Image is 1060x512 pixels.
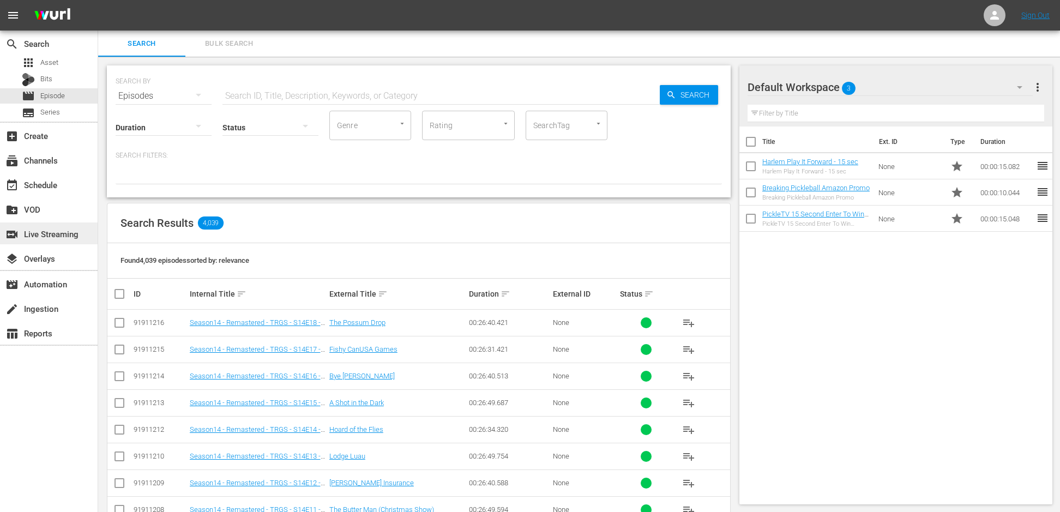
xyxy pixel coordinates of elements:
span: reorder [1036,159,1049,172]
button: playlist_add [676,417,702,443]
button: playlist_add [676,363,702,389]
a: Season14 - Remastered - TRGS - S14E18 - The Possum Drop [190,318,325,335]
a: Season14 - Remastered - TRGS - S14E14 - Hoard of the Flies [190,425,325,442]
span: Asset [22,56,35,69]
span: Reports [5,327,19,340]
th: Duration [974,127,1039,157]
div: 91911213 [134,399,186,407]
span: Search [676,85,718,105]
span: sort [237,289,246,299]
td: 00:00:10.044 [976,179,1036,206]
span: Create [5,130,19,143]
span: playlist_add [682,477,695,490]
span: VOD [5,203,19,216]
span: sort [501,289,510,299]
div: 91911209 [134,479,186,487]
span: Live Streaming [5,228,19,241]
span: playlist_add [682,423,695,436]
span: playlist_add [682,343,695,356]
span: playlist_add [682,316,695,329]
div: PickleTV 15 Second Enter To Win Bumper V2 [762,220,870,227]
div: Duration [469,287,550,300]
td: None [874,206,947,232]
div: None [553,479,617,487]
span: Promo [950,160,963,173]
div: 00:26:49.754 [469,452,550,460]
span: Overlays [5,252,19,266]
div: External Title [329,287,466,300]
div: Episodes [116,81,212,111]
span: Promo [950,186,963,199]
span: Ingestion [5,303,19,316]
div: None [553,372,617,380]
a: PickleTV 15 Second Enter To Win Bumper V2 [762,210,869,226]
span: Bits [40,74,52,85]
a: Fishy CanUSA Games [329,345,397,353]
th: Title [762,127,872,157]
span: Found 4,039 episodes sorted by: relevance [121,256,249,264]
button: Open [501,118,511,129]
div: Default Workspace [748,72,1033,103]
div: None [553,345,617,353]
a: The Possum Drop [329,318,386,327]
div: Harlem Play It Forward - 15 sec [762,168,858,175]
span: sort [378,289,388,299]
a: Harlem Play It Forward - 15 sec [762,158,858,166]
span: subtitles [22,106,35,119]
button: playlist_add [676,336,702,363]
a: Season14 - Remastered - TRGS - S14E12 - [PERSON_NAME] Insurance [190,479,325,495]
button: more_vert [1031,74,1044,100]
a: A Shot in the Dark [329,399,384,407]
div: 91911215 [134,345,186,353]
div: None [553,318,617,327]
div: None [553,452,617,460]
span: more_vert [1031,81,1044,94]
td: None [874,179,947,206]
th: Ext. ID [872,127,944,157]
a: Season14 - Remastered - TRGS - S14E13 - Lodge Luau [190,452,325,468]
div: Bits [22,73,35,86]
div: 00:26:31.421 [469,345,550,353]
div: 00:26:40.513 [469,372,550,380]
span: Bulk Search [192,38,266,50]
a: Season14 - Remastered - TRGS - S14E17 - Fishy CanUSA Games [190,345,325,362]
span: playlist_add [682,396,695,409]
a: Hoard of the Flies [329,425,383,433]
img: ans4CAIJ8jUAAAAAAAAAAAAAAAAAAAAAAAAgQb4GAAAAAAAAAAAAAAAAAAAAAAAAJMjXAAAAAAAAAAAAAAAAAAAAAAAAgAT5G... [26,3,79,28]
div: Breaking Pickleball Amazon Promo [762,194,870,201]
a: Breaking Pickleball Amazon Promo [762,184,870,192]
a: Bye [PERSON_NAME] [329,372,395,380]
div: 91911216 [134,318,186,327]
a: Season14 - Remastered - TRGS - S14E16 - Bye [PERSON_NAME] [190,372,325,388]
div: 91911210 [134,452,186,460]
a: Lodge Luau [329,452,365,460]
div: 91911214 [134,372,186,380]
div: 00:26:40.421 [469,318,550,327]
a: [PERSON_NAME] Insurance [329,479,414,487]
button: playlist_add [676,470,702,496]
td: 00:00:15.082 [976,153,1036,179]
span: menu [7,9,20,22]
span: Channels [5,154,19,167]
span: 3 [842,77,856,100]
button: Open [397,118,407,129]
div: 00:26:49.687 [469,399,550,407]
button: Open [593,118,604,129]
td: None [874,153,947,179]
span: Episode [40,91,65,101]
div: 00:26:34.320 [469,425,550,433]
div: 91911212 [134,425,186,433]
span: playlist_add [682,370,695,383]
span: Schedule [5,179,19,192]
span: playlist_add [682,450,695,463]
span: Search Results [121,216,194,230]
div: Internal Title [190,287,326,300]
div: 00:26:40.588 [469,479,550,487]
button: playlist_add [676,390,702,416]
button: playlist_add [676,443,702,469]
span: Search [5,38,19,51]
div: Status [620,287,673,300]
a: Sign Out [1021,11,1050,20]
span: reorder [1036,185,1049,198]
span: Automation [5,278,19,291]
